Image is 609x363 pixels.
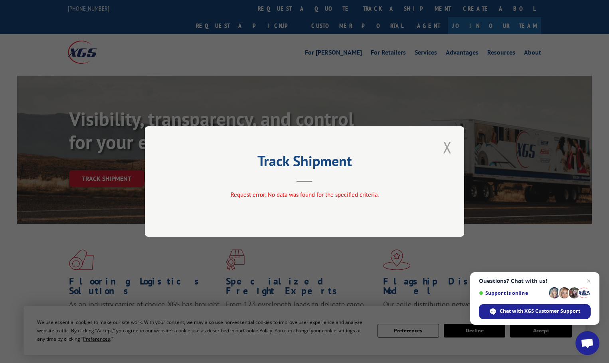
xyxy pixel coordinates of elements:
[185,155,424,171] h2: Track Shipment
[479,290,546,296] span: Support is online
[479,304,591,319] span: Chat with XGS Customer Support
[575,331,599,355] a: Open chat
[441,136,454,158] button: Close modal
[500,308,580,315] span: Chat with XGS Customer Support
[231,191,379,198] span: Request error: No data was found for the specified criteria.
[479,278,591,284] span: Questions? Chat with us!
